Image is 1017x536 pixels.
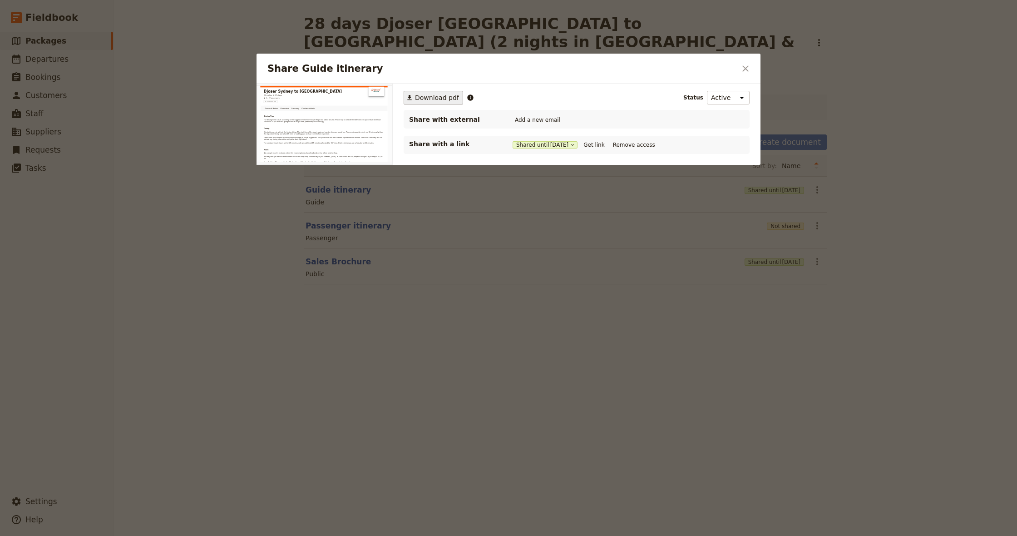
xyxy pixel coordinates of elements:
a: Overview [99,84,146,109]
strong: Driving Time [33,127,79,134]
button: Remove access [611,140,657,150]
span: Status [683,94,703,101]
span: [DATE] [550,141,569,149]
span: Download pdf [415,93,459,102]
span: The standard lunch stop is set for 45 minutes, with an additional 15 minutes allocated for Faff t... [33,241,505,248]
a: Contact details [190,84,259,109]
a: Itinerary [146,84,190,109]
span: Some hotels will have on-site breakfast options, all listed within the itinerary, and clients can... [33,323,407,330]
h2: Share Guide itinerary [267,62,736,75]
button: Close dialog [738,61,753,76]
button: Get link [581,140,607,150]
strong: Meals [33,270,54,278]
span: The driving time is built according to the suggested time from Google Maps and added around 25% o... [33,141,535,158]
button: Shared until[DATE] [513,141,578,149]
span: Download PDF [46,64,86,71]
p: Share with a link [409,139,500,149]
span: Please note that the time planning on the itinerary is only a suggestion, and you should feel fre... [33,218,542,234]
button: ​Download pdf [404,91,463,104]
span: Share with external [409,115,500,124]
a: General Notes [33,84,99,109]
button: ​Download PDF [33,62,92,73]
span: 1 – 22 passengers [43,48,100,57]
span: Not a single meal is included within this charter; please plan ahead and advise where best to shop. [33,285,349,292]
span: 26 nights & 27 days [33,34,110,45]
span: It's okay that you have to spend some snacks for early days, like the day in [GEOGRAPHIC_DATA], i... [33,299,543,316]
select: Status [707,91,750,104]
strong: Timing [33,179,57,187]
span: Clients itinerary is without the timing listing. The start time of the day is basic on how the it... [33,194,544,210]
img: Untamed Escapes logo [492,11,534,29]
button: Add a new email [513,115,563,125]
